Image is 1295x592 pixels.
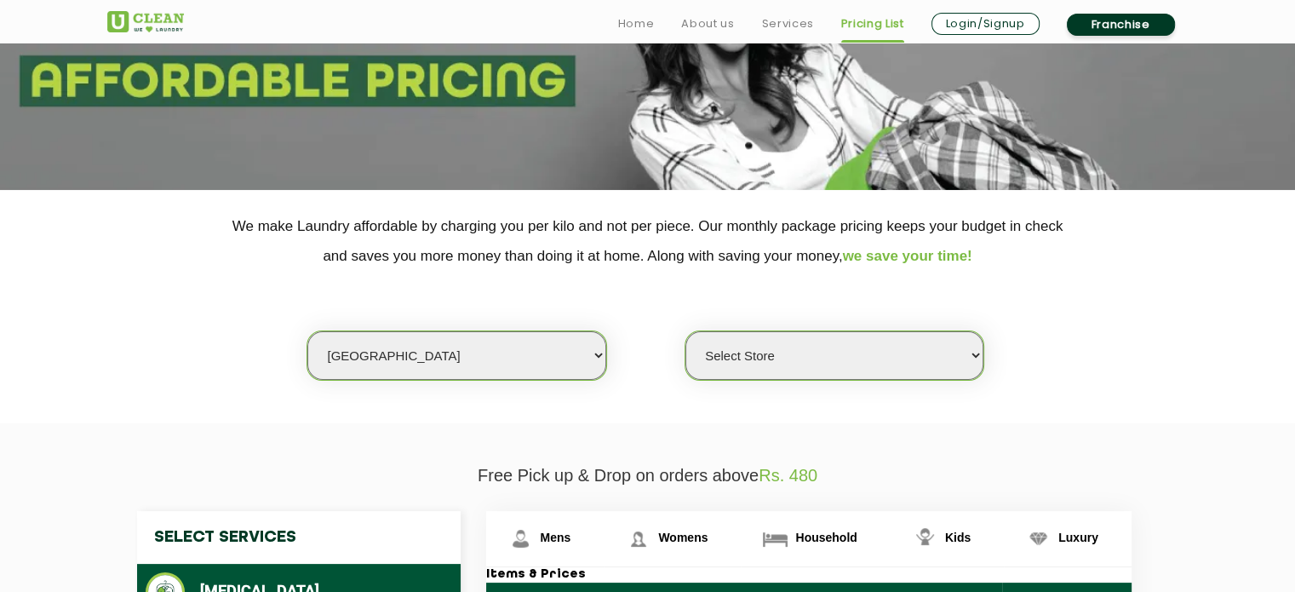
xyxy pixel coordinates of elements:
[931,13,1040,35] a: Login/Signup
[506,524,536,554] img: Mens
[623,524,653,554] img: Womens
[761,14,813,34] a: Services
[945,531,971,544] span: Kids
[137,511,461,564] h4: Select Services
[681,14,734,34] a: About us
[107,11,184,32] img: UClean Laundry and Dry Cleaning
[107,211,1189,271] p: We make Laundry affordable by charging you per kilo and not per piece. Our monthly package pricin...
[107,466,1189,486] p: Free Pick up & Drop on orders above
[841,14,904,34] a: Pricing List
[843,248,972,264] span: we save your time!
[795,531,857,544] span: Household
[760,524,790,554] img: Household
[658,531,708,544] span: Womens
[486,567,1132,583] h3: Items & Prices
[1067,14,1175,36] a: Franchise
[759,466,817,485] span: Rs. 480
[1023,524,1053,554] img: Luxury
[1058,531,1098,544] span: Luxury
[618,14,655,34] a: Home
[541,531,571,544] span: Mens
[910,524,940,554] img: Kids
